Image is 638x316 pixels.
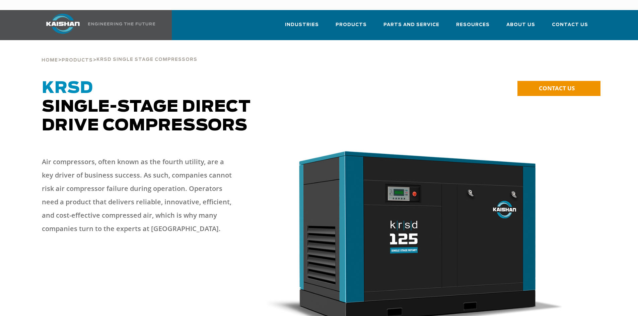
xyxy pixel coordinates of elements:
[38,14,88,34] img: kaishan logo
[88,22,155,25] img: Engineering the future
[42,80,93,96] span: KRSD
[285,21,319,29] span: Industries
[383,16,439,39] a: Parts and Service
[42,57,58,63] a: Home
[506,16,535,39] a: About Us
[539,84,575,92] span: CONTACT US
[38,10,156,40] a: Kaishan USA
[383,21,439,29] span: Parts and Service
[42,80,251,134] span: Single-Stage Direct Drive Compressors
[456,21,490,29] span: Resources
[42,40,197,66] div: > >
[62,58,93,63] span: Products
[552,16,588,39] a: Contact Us
[62,57,93,63] a: Products
[506,21,535,29] span: About Us
[42,58,58,63] span: Home
[517,81,600,96] a: CONTACT US
[42,155,236,235] p: Air compressors, often known as the fourth utility, are a key driver of business success. As such...
[336,21,367,29] span: Products
[285,16,319,39] a: Industries
[552,21,588,29] span: Contact Us
[336,16,367,39] a: Products
[96,58,197,62] span: krsd single stage compressors
[456,16,490,39] a: Resources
